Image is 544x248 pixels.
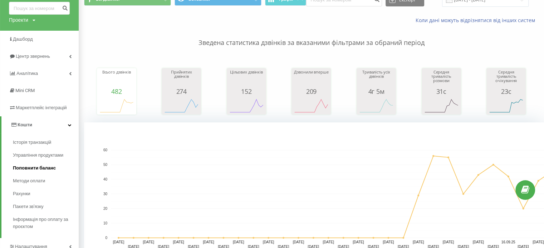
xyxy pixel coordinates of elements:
[229,70,264,88] div: Цільових дзвінків
[353,240,364,244] text: [DATE]
[103,163,108,167] text: 50
[488,88,524,95] div: 23с
[16,71,38,76] span: Аналiтика
[13,190,30,197] span: Рахунки
[173,240,184,244] text: [DATE]
[13,203,44,210] span: Пакети зв'язку
[143,240,155,244] text: [DATE]
[163,70,199,88] div: Прийнятих дзвінків
[163,88,199,95] div: 274
[113,240,124,244] text: [DATE]
[358,88,394,95] div: 4г 5м
[383,240,394,244] text: [DATE]
[99,70,134,88] div: Всього дзвінків
[323,240,334,244] text: [DATE]
[103,148,108,152] text: 60
[13,149,79,162] a: Управління продуктами
[293,240,304,244] text: [DATE]
[13,187,79,200] a: Рахунки
[13,174,79,187] a: Методи оплати
[13,165,56,172] span: Поповнити баланс
[13,216,75,230] span: Інформація про оплату за проєктом
[443,240,454,244] text: [DATE]
[99,88,134,95] div: 482
[99,95,134,116] svg: A chart.
[13,200,79,213] a: Пакети зв'язку
[229,88,264,95] div: 152
[293,88,329,95] div: 209
[413,240,424,244] text: [DATE]
[416,17,539,24] a: Коли дані можуть відрізнятися вiд інших систем
[293,95,329,116] svg: A chart.
[233,240,244,244] text: [DATE]
[15,88,35,93] span: Mini CRM
[16,105,67,110] span: Маркетплейс інтеграцій
[13,139,51,146] span: Історія транзакцій
[13,152,63,159] span: Управління продуктами
[203,240,214,244] text: [DATE]
[103,177,108,181] text: 40
[423,70,459,88] div: Середня тривалість розмови
[84,24,539,47] p: Зведена статистика дзвінків за вказаними фільтрами за обраний період
[358,95,394,116] svg: A chart.
[488,95,524,116] svg: A chart.
[533,240,544,244] text: [DATE]
[358,70,394,88] div: Тривалість усіх дзвінків
[103,207,108,211] text: 20
[13,177,45,184] span: Методи оплати
[263,240,274,244] text: [DATE]
[423,95,459,116] svg: A chart.
[13,213,79,233] a: Інформація про оплату за проєктом
[488,70,524,88] div: Середня тривалість очікування
[13,136,79,149] a: Історія транзакцій
[13,36,33,42] span: Дашборд
[9,16,28,24] div: Проекти
[16,54,50,59] span: Центр звернень
[9,2,70,15] input: Пошук за номером
[18,122,32,127] span: Кошти
[1,116,79,133] a: Кошти
[501,240,515,244] text: 16.09.25
[103,192,108,196] text: 30
[13,162,79,174] a: Поповнити баланс
[105,236,107,240] text: 0
[423,88,459,95] div: 31с
[229,95,264,116] svg: A chart.
[163,95,199,116] svg: A chart.
[103,221,108,225] text: 10
[293,70,329,88] div: Дзвонили вперше
[472,240,484,244] text: [DATE]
